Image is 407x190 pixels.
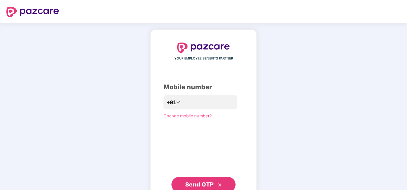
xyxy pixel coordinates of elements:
span: Send OTP [185,181,214,188]
a: Change mobile number? [163,113,212,118]
span: down [176,100,180,104]
span: YOUR EMPLOYEE BENEFITS PARTNER [174,56,233,61]
span: +91 [167,99,176,107]
img: logo [177,43,230,53]
div: Mobile number [163,82,244,92]
img: logo [6,7,59,17]
span: double-right [218,183,222,187]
